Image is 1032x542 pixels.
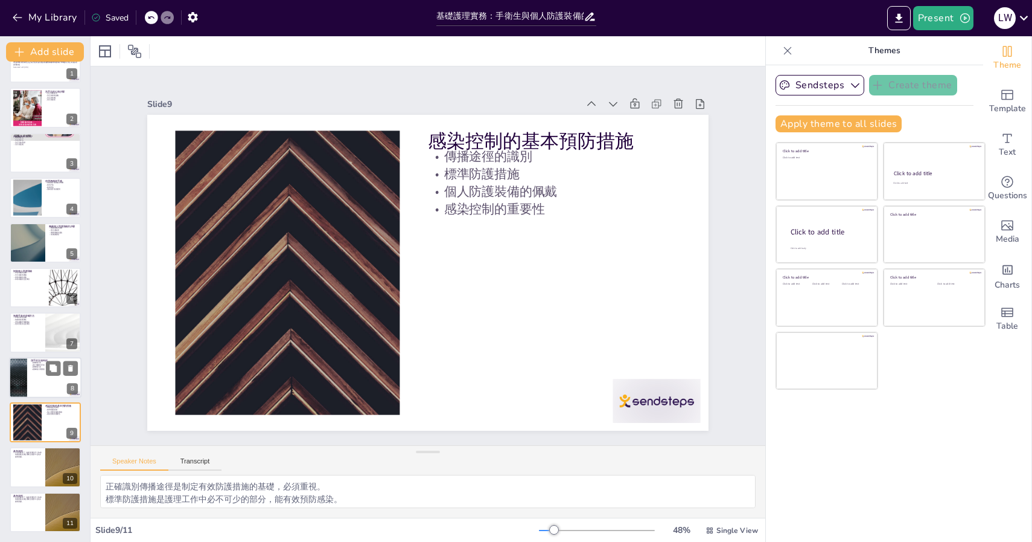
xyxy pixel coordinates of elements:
span: Charts [995,279,1020,292]
p: 個人防護裝備的佩戴 [45,411,77,413]
p: 洗手的具體步驟 [45,94,77,97]
button: Create theme [869,75,957,95]
span: Table [996,320,1018,333]
p: 交叉感染的風險 [13,274,45,276]
textarea: 正確識別傳播途徑是制定有效防護措施的基礎，必須重視。 標準防護措施是護理工作中必不可少的部分，能有效預防感染。 根據不同的情況佩戴適當的個人防護裝備，能進一步降低感染風險。 感染控制的措施不僅保... [100,475,756,508]
div: 5 [10,223,81,263]
button: Apply theme to all slides [776,115,902,132]
p: 洗手的意義 [13,144,77,146]
input: Insert title [436,8,584,25]
button: Transcript [168,457,222,471]
p: 標準防護措施 [196,327,447,397]
p: 接觸病人周圍後 [31,368,78,370]
p: 感染控制的重要性 [45,413,77,416]
div: Change the overall theme [983,36,1031,80]
p: 傳播途徑的識別 [200,344,450,414]
div: 4 [66,204,77,215]
p: 接觸病人後 [31,366,78,369]
p: Generated with [URL] [13,66,77,68]
button: Export to PowerPoint [887,6,911,30]
p: 使用酒精搓手液 [45,179,77,183]
span: Single View [716,526,758,535]
p: 酒精搓手液的使用時機 [45,182,77,184]
div: Click to add body [791,247,867,250]
p: 卸除裝備的注意事項 [13,279,45,281]
div: 48 % [667,524,696,536]
div: 2 [66,114,77,124]
div: Slide 9 / 11 [95,524,539,536]
p: 外科洗手法 [13,139,77,141]
div: 2 [10,88,81,127]
p: 洗手的技術 [45,98,77,101]
div: 9 [66,428,77,439]
p: 無菌性的重要性 [13,319,42,321]
p: 本演示將介紹手衛生的正確方法及個人防護裝備的佩戴與卸除步驟，幫助護理學生掌握基礎護理技能。 [13,62,77,66]
div: Get real-time input from your audience [983,167,1031,210]
div: Add charts and graphs [983,254,1031,297]
button: Speaker Notes [100,457,168,471]
p: 個人防護裝備的佩戴 [193,311,443,380]
div: Click to add text [937,283,975,286]
p: 感染控制的基本預防措施 [45,404,77,408]
p: 使用手套的注意事項 [13,323,42,326]
p: 接觸病人前 [31,361,78,364]
div: Layout [95,42,115,61]
div: 11 [10,492,81,532]
span: Media [996,233,1019,246]
div: 6 [66,293,77,304]
p: 酒精搓手液的優勢 [45,189,77,191]
span: Template [989,102,1026,115]
div: Click to add title [783,149,869,153]
p: 佩戴裝備的意義 [49,231,77,234]
div: Click to add text [893,182,973,185]
div: 3 [66,158,77,169]
div: Saved [91,12,129,24]
div: Click to add title [890,211,976,216]
button: Sendsteps [776,75,864,95]
p: 標準防護措施 [45,409,77,411]
p: 參考資料 [13,449,42,453]
p: 洗手的時機 [45,97,77,99]
div: Click to add text [783,283,810,286]
div: Add ready made slides [983,80,1031,123]
p: 卸除裝備的意義 [13,276,45,279]
p: 潔手的五個時刻 [31,359,78,363]
div: Add a table [983,297,1031,341]
div: 6 [10,268,81,308]
p: Themes [797,36,971,65]
p: 感染控制的重要性 [189,293,439,363]
p: 卸除個人防護裝備 [13,269,45,273]
p: 本演示參考了《臨床護理程序》第8章無菌技術及衞生署衞生防護中心的多媒體資源。 [13,496,42,503]
div: 9 [10,402,81,442]
span: Questions [988,189,1027,202]
p: 洗手法的選擇 [13,141,77,144]
div: Click to add text [812,283,839,286]
div: Click to add text [842,283,869,286]
div: 10 [63,473,77,484]
p: 感染控制的基本預防措施 [202,355,454,433]
p: 卸除裝備的步驟 [13,272,45,274]
button: Add slide [6,42,84,62]
div: 7 [66,338,77,349]
div: Click to add text [890,283,928,286]
p: 使用方法 [45,184,77,187]
p: 無菌手套的穿戴方法 [13,314,42,318]
p: 參考資料 [13,494,42,498]
p: 裝備的種類 [49,233,77,236]
div: 1 [66,68,77,79]
p: 進行無菌程序前 [31,364,78,366]
div: Slide 9 [311,341,735,442]
span: Theme [993,59,1021,72]
button: My Library [9,8,82,27]
p: 洗手法的七個步驟 [45,89,77,93]
div: 8 [67,383,78,394]
span: Position [127,44,142,59]
p: 本演示參考了《臨床護理程序》第8章無菌技術及衞生署衞生防護中心的多媒體資源。 [13,451,42,458]
div: 5 [66,248,77,259]
div: Click to add title [783,275,869,280]
div: Click to add title [890,275,976,280]
p: 洗手的重要性 [45,92,77,94]
div: Click to add text [783,156,869,160]
p: 效果評估 [45,186,77,189]
div: l w [994,7,1016,29]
